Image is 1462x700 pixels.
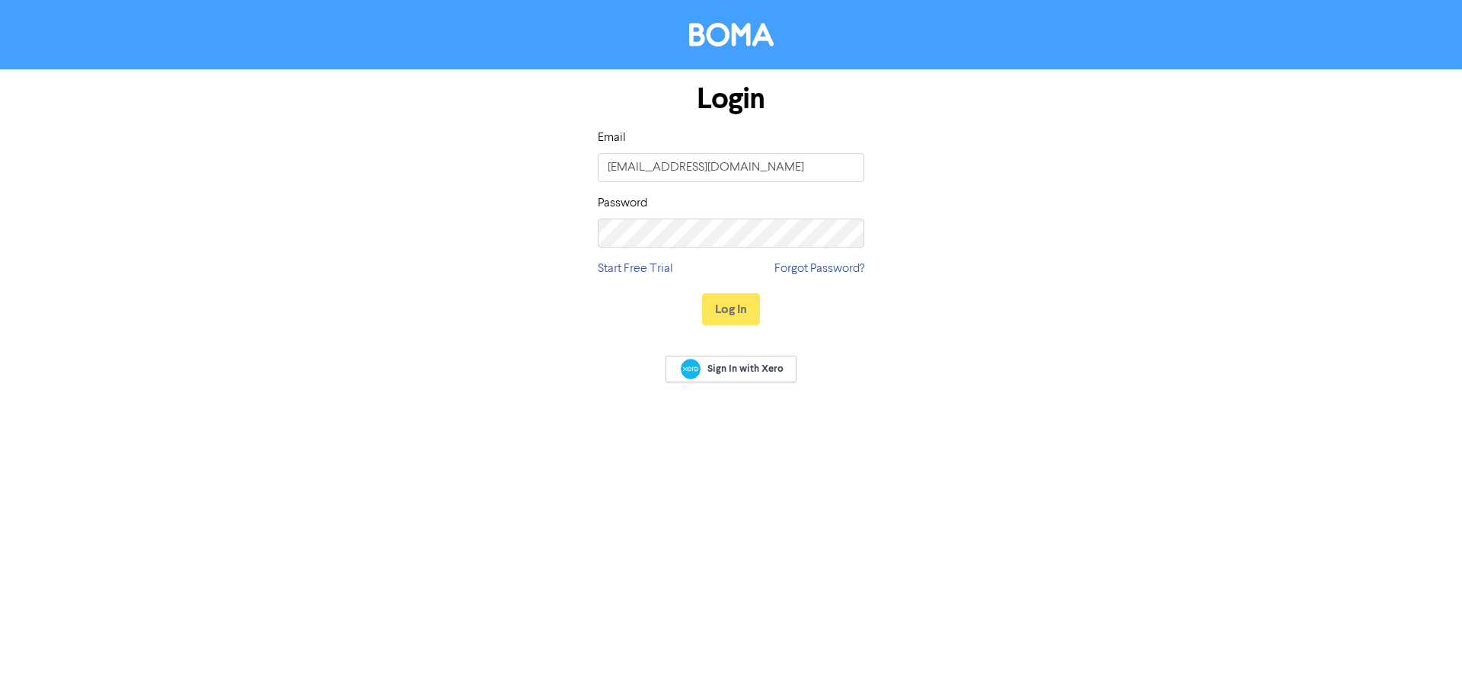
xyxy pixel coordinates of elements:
[666,356,796,382] a: Sign In with Xero
[702,293,760,325] button: Log In
[689,23,774,46] img: BOMA Logo
[598,260,673,278] a: Start Free Trial
[598,194,647,213] label: Password
[681,359,701,379] img: Xero logo
[598,129,626,147] label: Email
[598,82,864,117] h1: Login
[774,260,864,278] a: Forgot Password?
[707,362,784,376] span: Sign In with Xero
